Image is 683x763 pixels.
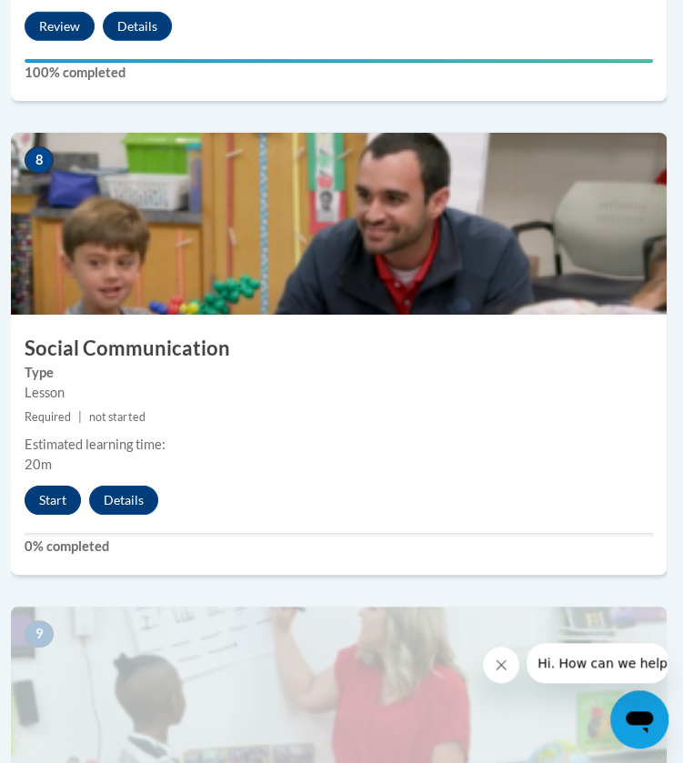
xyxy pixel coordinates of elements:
[527,643,668,683] iframe: Message from company
[25,537,653,557] label: 0% completed
[610,690,668,748] iframe: Button to launch messaging window
[25,435,653,455] div: Estimated learning time:
[25,363,653,383] label: Type
[11,13,147,27] span: Hi. How can we help?
[483,647,519,683] iframe: Close message
[11,133,667,315] img: Course Image
[25,486,81,515] button: Start
[89,410,145,424] span: not started
[78,410,82,424] span: |
[89,486,158,515] button: Details
[25,63,653,83] label: 100% completed
[25,410,71,424] span: Required
[25,457,52,472] span: 20m
[11,335,667,363] h3: Social Communication
[25,620,54,648] span: 9
[25,146,54,174] span: 8
[25,383,653,403] div: Lesson
[25,59,653,63] div: Your progress
[103,12,172,41] button: Details
[25,12,95,41] button: Review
